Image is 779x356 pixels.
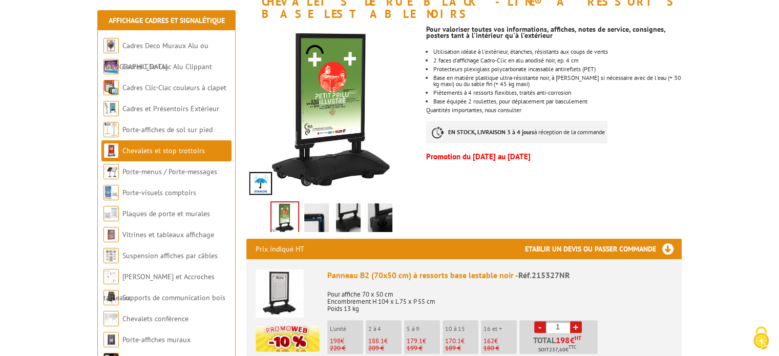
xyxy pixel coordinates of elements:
span: 188.1 [368,337,384,345]
p: 189 € [445,345,478,352]
button: Cookies (fenêtre modale) [743,321,779,356]
p: € [407,338,440,345]
img: Porte-affiches muraux [103,332,119,347]
a: Cadres Deco Muraux Alu ou [GEOGRAPHIC_DATA] [103,41,208,71]
span: 170.1 [445,337,461,345]
img: Cadres et Présentoirs Extérieur [103,101,119,116]
p: 220 € [330,345,363,352]
a: Affichage Cadres et Signalétique [109,16,225,25]
img: Plaques de porte et murales [103,206,119,221]
div: Panneau B2 (70x50 cm) à ressorts base lestable noir - [327,269,672,281]
a: Cadres Clic-Clac Alu Clippant [122,62,212,71]
img: chevalets_rue_black_line_a_ressorts_base_lestable_noirs_2.jpg [304,203,329,235]
li: Utilisation idéale à l'extérieur, étanches, résistants aux coups de vents [433,49,681,55]
a: Porte-visuels comptoirs [122,188,196,197]
img: chevalets_et_stop_trottoirs_215323nr.jpg [246,25,419,198]
a: - [534,321,546,333]
p: L'unité [330,325,363,332]
li: Protecteurs plexiglass polycarbonate incassable antireflets (PET) [433,66,681,72]
li: Piètements à 4 ressorts flexibles, traités anti-corrosion [433,90,681,96]
sup: HT [575,334,581,342]
a: + [570,321,582,333]
img: promotion [256,325,320,352]
p: 180 € [483,345,517,352]
a: Porte-affiches muraux [122,335,191,344]
a: Supports de communication bois [122,293,225,302]
p: Prix indiqué HT [256,239,304,259]
li: Base équipée 2 roulettes, pour déplacement par basculement [433,98,681,104]
a: Porte-menus / Porte-messages [122,167,217,176]
a: Suspension affiches par câbles [122,251,218,260]
img: chevalets_et_stop_trottoirs_215323nr.jpg [271,202,298,234]
li: 2 faces d'affichage Cadro-Clic en alu anodisé noir, ep. 4 cm [433,57,681,64]
a: Chevalets et stop trottoirs [122,146,205,155]
p: 199 € [407,345,440,352]
img: Porte-visuels comptoirs [103,185,119,200]
p: € [483,338,517,345]
span: 198 [330,337,341,345]
a: Vitrines et tableaux affichage [122,230,214,239]
h3: Etablir un devis ou passer commande [525,239,682,259]
p: 209 € [368,345,402,352]
img: Chevalets et stop trottoirs [103,143,119,158]
span: 237,60 [549,346,565,354]
span: € [570,336,575,344]
p: € [445,338,478,345]
a: [PERSON_NAME] et Accroches tableaux [103,272,215,302]
a: Plaques de porte et murales [122,209,210,218]
span: 179.1 [407,337,423,345]
img: Cadres Deco Muraux Alu ou Bois [103,38,119,53]
p: € [368,338,402,345]
img: Suspension affiches par câbles [103,248,119,263]
span: 162 [483,337,494,345]
a: Chevalets conférence [122,314,188,323]
p: 5 à 9 [407,325,440,332]
sup: TTC [569,344,576,350]
strong: EN STOCK, LIVRAISON 3 à 4 jours [448,128,534,136]
img: Cimaises et Accroches tableaux [103,269,119,284]
li: Base en matière plastique ultra-résistante noir, à [PERSON_NAME] si nécessaire avec de l'eau (+ 3... [433,75,681,87]
a: Cadres et Présentoirs Extérieur [122,104,219,113]
img: Vitrines et tableaux affichage [103,227,119,242]
a: Cadres Clic-Clac couleurs à clapet [122,83,226,92]
p: 10 à 15 [445,325,478,332]
p: Total [522,336,598,354]
a: Porte-affiches de sol sur pied [122,125,213,134]
p: à réception de la commande [426,121,607,143]
strong: Pour valoriser toutes vos informations, affiches, notes de service, consignes, posters tant à l'i... [426,25,665,40]
p: Pour affiche 70 x 50 cm Encombrement H 104 x L 75 x P 55 cm Poids 13 kg [327,284,672,312]
p: 16 et + [483,325,517,332]
p: Promotion du [DATE] au [DATE] [426,154,681,160]
span: Soit € [538,346,576,354]
img: Porte-affiches de sol sur pied [103,122,119,137]
span: Réf.215327NR [518,270,570,280]
img: Cookies (fenêtre modale) [748,325,774,351]
div: Quantités importantes, nous consulter [426,20,689,165]
img: Panneau B2 (70x50 cm) à ressorts base lestable noir [256,269,304,318]
span: 198 [556,336,570,344]
img: chevalets_rue_black_line_a_ressorts_base_lestable_noirs_4.jpg [368,203,392,235]
p: 2 à 4 [368,325,402,332]
img: chevalets_rue_black_line_a_ressorts_base_lestable_noirs_3.jpg [336,203,361,235]
img: Chevalets conférence [103,311,119,326]
img: Porte-menus / Porte-messages [103,164,119,179]
p: € [330,338,363,345]
img: Cadres Clic-Clac couleurs à clapet [103,80,119,95]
